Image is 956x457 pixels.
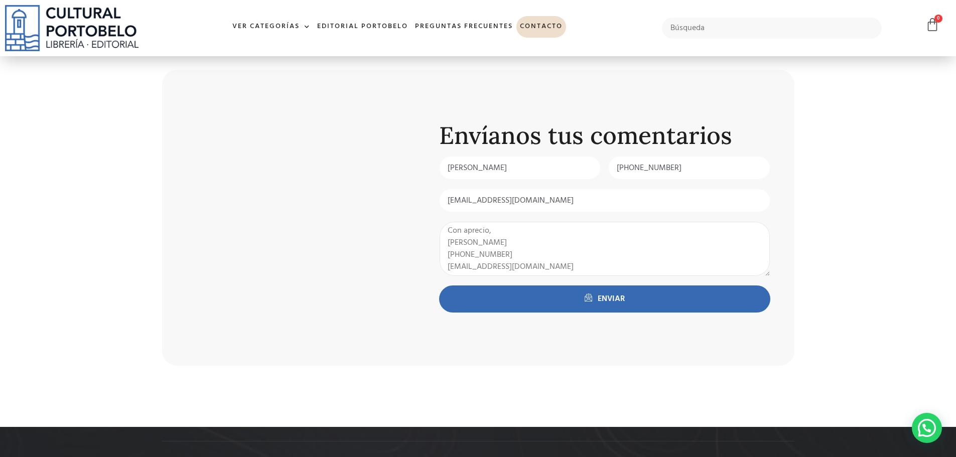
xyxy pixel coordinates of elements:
[229,16,314,38] a: Ver Categorías
[439,285,770,313] button: ENVIAR
[412,16,516,38] a: Preguntas frecuentes
[516,16,566,38] a: Contacto
[439,156,601,180] input: Nombre y Apellido
[162,70,415,366] iframe: Cultural Portobelo
[662,18,882,39] input: Búsqueda
[314,16,412,38] a: Editorial Portobelo
[439,189,770,212] input: Correo Electrónico
[925,18,939,32] a: 0
[439,122,770,149] h2: Envíanos tus comentarios
[608,156,770,180] input: Only numbers and phone characters (#, -, *, etc) are accepted.
[598,293,625,305] span: ENVIAR
[934,15,942,23] span: 0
